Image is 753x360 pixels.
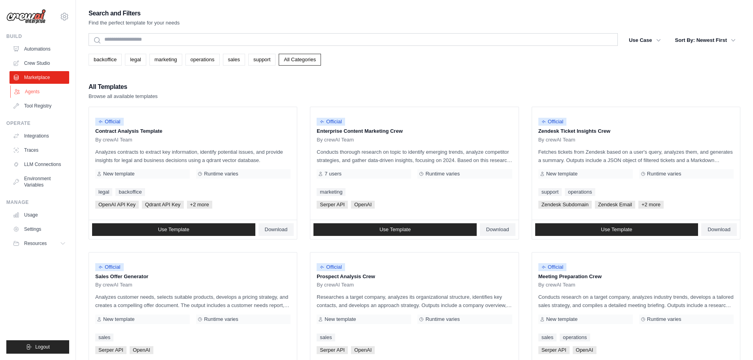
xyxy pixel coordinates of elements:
[538,334,557,341] a: sales
[624,33,666,47] button: Use Case
[538,127,734,135] p: Zendesk Ticket Insights Crew
[9,237,69,250] button: Resources
[317,293,512,309] p: Researches a target company, analyzes its organizational structure, identifies key contacts, and ...
[9,100,69,112] a: Tool Registry
[89,54,122,66] a: backoffice
[535,223,698,236] a: Use Template
[317,201,348,209] span: Serper API
[538,346,570,354] span: Serper API
[538,282,576,288] span: By crewAI Team
[95,148,291,164] p: Analyzes contracts to extract key information, identify potential issues, and provide insights fo...
[317,148,512,164] p: Conducts thorough research on topic to identify emerging trends, analyze competitor strategies, a...
[573,346,596,354] span: OpenAI
[259,223,294,236] a: Download
[6,199,69,205] div: Manage
[9,130,69,142] a: Integrations
[565,188,595,196] a: operations
[317,346,348,354] span: Serper API
[95,282,132,288] span: By crewAI Team
[89,8,180,19] h2: Search and Filters
[158,226,189,233] span: Use Template
[95,293,291,309] p: Analyzes customer needs, selects suitable products, develops a pricing strategy, and creates a co...
[317,188,345,196] a: marketing
[265,226,288,233] span: Download
[9,158,69,171] a: LLM Connections
[95,127,291,135] p: Contract Analysis Template
[317,263,345,271] span: Official
[115,188,145,196] a: backoffice
[560,334,590,341] a: operations
[538,148,734,164] p: Fetches tickets from Zendesk based on a user's query, analyzes them, and generates a summary. Out...
[9,144,69,156] a: Traces
[6,33,69,40] div: Build
[125,54,146,66] a: legal
[204,316,238,322] span: Runtime varies
[317,334,335,341] a: sales
[95,118,124,126] span: Official
[595,201,635,209] span: Zendesk Email
[425,171,460,177] span: Runtime varies
[103,316,134,322] span: New template
[24,240,47,247] span: Resources
[379,226,411,233] span: Use Template
[187,201,212,209] span: +2 more
[538,188,562,196] a: support
[95,334,113,341] a: sales
[9,209,69,221] a: Usage
[9,71,69,84] a: Marketplace
[9,172,69,191] a: Environment Variables
[89,92,158,100] p: Browse all available templates
[95,188,112,196] a: legal
[325,316,356,322] span: New template
[9,223,69,236] a: Settings
[279,54,321,66] a: All Categories
[351,346,375,354] span: OpenAI
[546,316,577,322] span: New template
[546,171,577,177] span: New template
[317,282,354,288] span: By crewAI Team
[9,57,69,70] a: Crew Studio
[185,54,220,66] a: operations
[149,54,182,66] a: marketing
[6,9,46,24] img: Logo
[89,19,180,27] p: Find the perfect template for your needs
[35,344,50,350] span: Logout
[10,85,70,98] a: Agents
[317,137,354,143] span: By crewAI Team
[538,263,567,271] span: Official
[89,81,158,92] h2: All Templates
[92,223,255,236] a: Use Template
[486,226,509,233] span: Download
[647,171,681,177] span: Runtime varies
[9,43,69,55] a: Automations
[317,273,512,281] p: Prospect Analysis Crew
[317,118,345,126] span: Official
[95,137,132,143] span: By crewAI Team
[325,171,342,177] span: 7 users
[351,201,375,209] span: OpenAI
[538,118,567,126] span: Official
[95,201,139,209] span: OpenAI API Key
[670,33,740,47] button: Sort By: Newest First
[708,226,730,233] span: Download
[142,201,184,209] span: Qdrant API Key
[130,346,153,354] span: OpenAI
[538,293,734,309] p: Conducts research on a target company, analyzes industry trends, develops a tailored sales strate...
[701,223,737,236] a: Download
[647,316,681,322] span: Runtime varies
[6,340,69,354] button: Logout
[6,120,69,126] div: Operate
[538,201,592,209] span: Zendesk Subdomain
[248,54,276,66] a: support
[601,226,632,233] span: Use Template
[95,346,126,354] span: Serper API
[204,171,238,177] span: Runtime varies
[425,316,460,322] span: Runtime varies
[223,54,245,66] a: sales
[103,171,134,177] span: New template
[95,263,124,271] span: Official
[480,223,515,236] a: Download
[638,201,664,209] span: +2 more
[538,273,734,281] p: Meeting Preparation Crew
[317,127,512,135] p: Enterprise Content Marketing Crew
